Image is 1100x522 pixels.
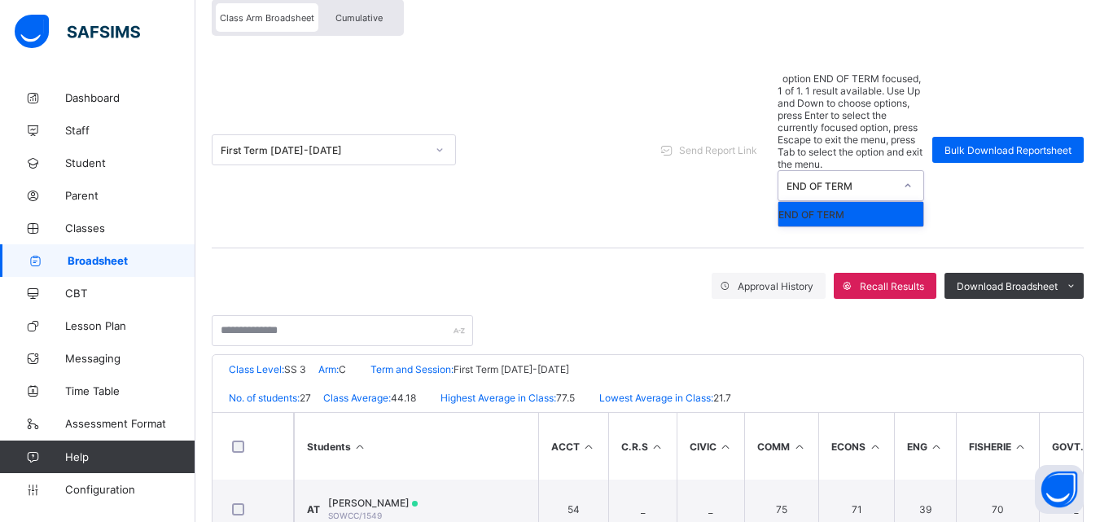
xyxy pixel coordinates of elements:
img: safsims [15,15,140,49]
span: Class Average: [323,392,391,404]
span: 27 [300,392,311,404]
div: END OF TERM [778,202,923,226]
span: Class Arm Broadsheet [220,12,314,24]
i: Sort in Ascending Order [1014,441,1028,453]
i: Sort in Ascending Order [582,441,596,453]
span: Configuration [65,483,195,496]
i: Sort in Ascending Order [792,441,806,453]
span: Assessment Format [65,417,195,430]
span: Messaging [65,352,195,365]
span: Help [65,450,195,463]
span: Class Level: [229,363,284,375]
span: Approval History [738,280,813,292]
i: Sort in Ascending Order [651,441,664,453]
span: Send Report Link [679,144,757,156]
span: Cumulative [335,12,383,24]
div: END OF TERM [787,180,894,192]
span: Term and Session: [370,363,454,375]
span: CBT [65,287,195,300]
span: Parent [65,189,195,202]
span: No. of students: [229,392,300,404]
i: Sort in Ascending Order [930,441,944,453]
span: Arm: [318,363,339,375]
th: ACCT [538,413,608,480]
span: 21.7 [713,392,731,404]
th: CIVIC [677,413,745,480]
i: Sort in Ascending Order [868,441,882,453]
div: First Term [DATE]-[DATE] [221,144,426,156]
span: 77.5 [556,392,575,404]
span: Bulk Download Reportsheet [944,144,1072,156]
th: C.R.S [608,413,677,480]
span: option END OF TERM focused, 1 of 1. 1 result available. Use Up and Down to choose options, press ... [778,72,923,170]
span: Broadsheet [68,254,195,267]
i: Sort in Ascending Order [719,441,733,453]
th: Students [294,413,538,480]
span: Highest Average in Class: [440,392,556,404]
th: FISHERIE [956,413,1040,480]
span: Dashboard [65,91,195,104]
span: Staff [65,124,195,137]
span: C [339,363,346,375]
span: First Term [DATE]-[DATE] [454,363,569,375]
span: Lesson Plan [65,319,195,332]
th: ENG [894,413,956,480]
th: ECONS [818,413,894,480]
span: Download Broadsheet [957,280,1058,292]
span: Student [65,156,195,169]
span: Classes [65,222,195,235]
i: Sort Ascending [353,441,367,453]
span: Lowest Average in Class: [599,392,713,404]
button: Open asap [1035,465,1084,514]
span: [PERSON_NAME] [328,497,418,509]
span: 44.18 [391,392,416,404]
span: Recall Results [860,280,924,292]
span: SOWCC/1549 [328,511,382,520]
span: AT [307,503,320,515]
th: COMM [744,413,818,480]
span: Time Table [65,384,195,397]
span: SS 3 [284,363,306,375]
